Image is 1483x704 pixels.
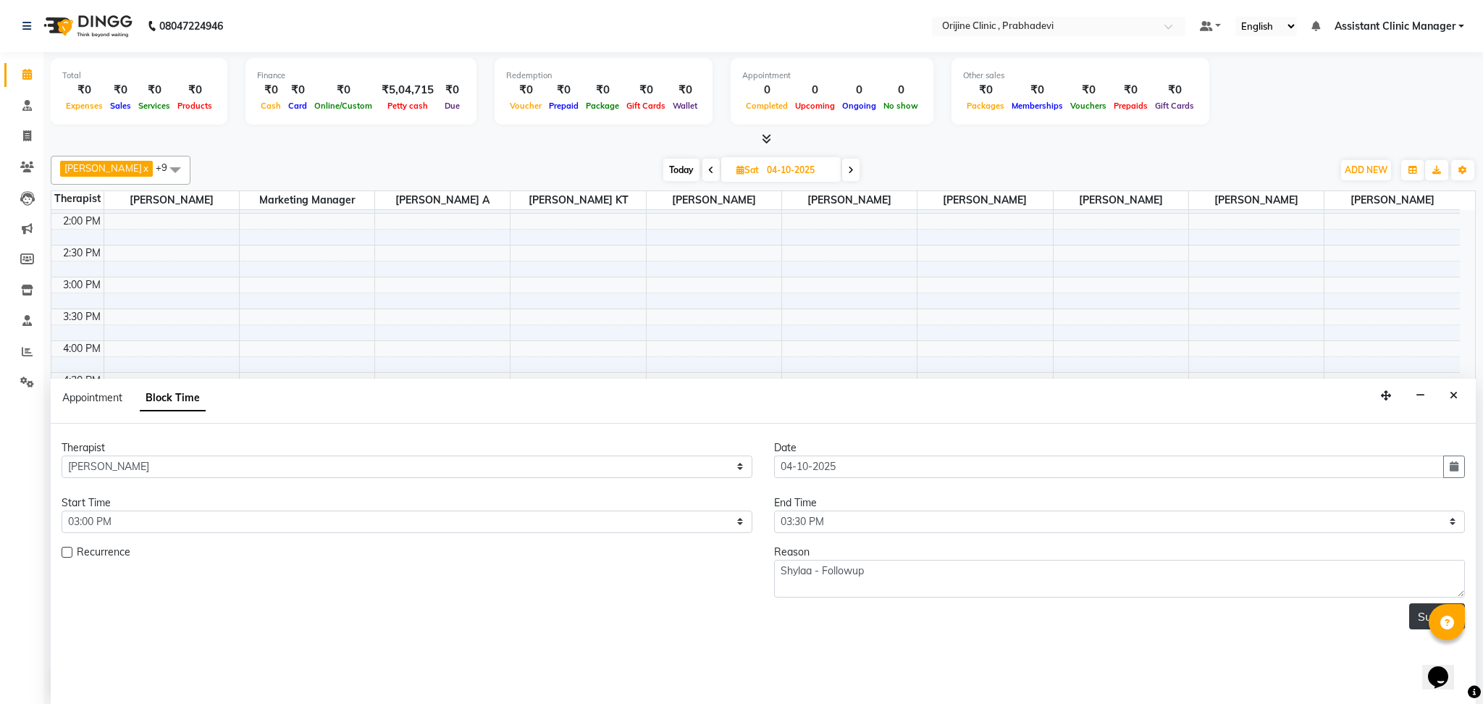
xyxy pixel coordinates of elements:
[1151,82,1198,99] div: ₹0
[791,82,839,99] div: 0
[963,82,1008,99] div: ₹0
[742,82,791,99] div: 0
[140,385,206,411] span: Block Time
[257,82,285,99] div: ₹0
[733,164,762,175] span: Sat
[1008,101,1067,111] span: Memberships
[669,82,701,99] div: ₹0
[647,191,781,209] span: [PERSON_NAME]
[142,162,148,174] a: x
[880,82,922,99] div: 0
[917,191,1052,209] span: [PERSON_NAME]
[506,70,701,82] div: Redemption
[669,101,701,111] span: Wallet
[106,82,135,99] div: ₹0
[257,70,465,82] div: Finance
[1345,164,1387,175] span: ADD NEW
[62,495,752,511] div: Start Time
[506,101,545,111] span: Voucher
[623,101,669,111] span: Gift Cards
[774,456,1444,478] input: yyyy-mm-dd
[1008,82,1067,99] div: ₹0
[441,101,463,111] span: Due
[623,82,669,99] div: ₹0
[1335,19,1455,34] span: Assistant Clinic Manager
[375,191,510,209] span: [PERSON_NAME] A
[77,545,130,563] span: Recurrence
[774,495,1465,511] div: End Time
[506,82,545,99] div: ₹0
[106,101,135,111] span: Sales
[64,162,142,174] span: [PERSON_NAME]
[1110,82,1151,99] div: ₹0
[1409,603,1465,629] button: Submit
[1151,101,1198,111] span: Gift Cards
[62,70,216,82] div: Total
[782,191,917,209] span: [PERSON_NAME]
[285,82,311,99] div: ₹0
[1422,646,1469,690] iframe: chat widget
[963,101,1008,111] span: Packages
[663,159,700,181] span: Today
[60,309,104,324] div: 3:30 PM
[174,82,216,99] div: ₹0
[582,101,623,111] span: Package
[62,82,106,99] div: ₹0
[1189,191,1324,209] span: [PERSON_NAME]
[742,70,922,82] div: Appointment
[62,440,752,456] div: Therapist
[1067,82,1110,99] div: ₹0
[440,82,465,99] div: ₹0
[1324,191,1460,209] span: [PERSON_NAME]
[60,277,104,293] div: 3:00 PM
[384,101,432,111] span: Petty cash
[104,191,239,209] span: [PERSON_NAME]
[159,6,223,46] b: 08047224946
[1067,101,1110,111] span: Vouchers
[545,101,582,111] span: Prepaid
[311,82,376,99] div: ₹0
[257,101,285,111] span: Cash
[60,373,104,388] div: 4:30 PM
[285,101,311,111] span: Card
[135,82,174,99] div: ₹0
[62,101,106,111] span: Expenses
[240,191,374,209] span: Marketing Manager
[1443,385,1464,407] button: Close
[545,82,582,99] div: ₹0
[60,214,104,229] div: 2:00 PM
[60,341,104,356] div: 4:00 PM
[1054,191,1188,209] span: [PERSON_NAME]
[762,159,835,181] input: 2025-10-04
[774,440,1465,456] div: Date
[791,101,839,111] span: Upcoming
[511,191,645,209] span: [PERSON_NAME] KT
[62,391,122,404] span: Appointment
[174,101,216,111] span: Products
[37,6,136,46] img: logo
[880,101,922,111] span: No show
[51,191,104,206] div: Therapist
[1341,160,1391,180] button: ADD NEW
[1110,101,1151,111] span: Prepaids
[582,82,623,99] div: ₹0
[376,82,440,99] div: ₹5,04,715
[963,70,1198,82] div: Other sales
[156,162,178,173] span: +9
[839,101,880,111] span: Ongoing
[311,101,376,111] span: Online/Custom
[774,545,1465,560] div: Reason
[60,246,104,261] div: 2:30 PM
[135,101,174,111] span: Services
[839,82,880,99] div: 0
[742,101,791,111] span: Completed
